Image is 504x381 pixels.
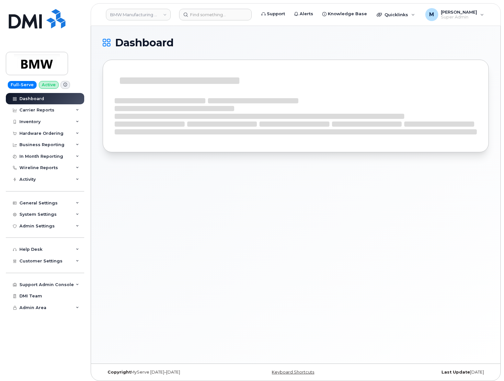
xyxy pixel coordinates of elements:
strong: Last Update [441,370,470,375]
div: MyServe [DATE]–[DATE] [103,370,231,375]
div: [DATE] [360,370,489,375]
strong: Copyright [108,370,131,375]
span: Dashboard [115,38,174,48]
a: Keyboard Shortcuts [272,370,314,375]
